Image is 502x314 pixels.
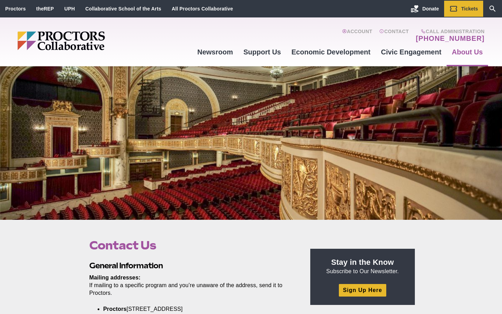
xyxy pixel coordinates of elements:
a: theREP [36,6,54,12]
a: Proctors [5,6,26,12]
a: All Proctors Collaborative [172,6,233,12]
strong: Stay in the Know [331,258,394,267]
li: [STREET_ADDRESS] [103,305,284,313]
a: [PHONE_NUMBER] [416,34,485,43]
a: Collaborative School of the Arts [85,6,161,12]
a: Civic Engagement [376,43,447,61]
a: Contact [379,29,409,43]
p: If mailing to a specific program and you’re unaware of the address, send it to Proctors. [89,274,294,297]
a: Newsroom [192,43,238,61]
strong: Mailing addresses: [89,275,140,281]
h1: Contact Us [89,239,294,252]
a: Sign Up Here [339,284,386,296]
a: Support Us [238,43,286,61]
span: Donate [423,6,439,12]
a: Account [342,29,372,43]
a: About Us [447,43,488,61]
span: Call Administration [414,29,485,34]
a: Donate [405,1,444,17]
a: Economic Development [286,43,376,61]
span: Tickets [461,6,478,12]
img: Proctors logo [17,31,159,50]
h2: General Information [89,260,294,271]
strong: Proctors [103,306,127,312]
a: UPH [64,6,75,12]
a: Tickets [444,1,483,17]
p: Subscribe to Our Newsletter. [319,257,406,275]
a: Search [483,1,502,17]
